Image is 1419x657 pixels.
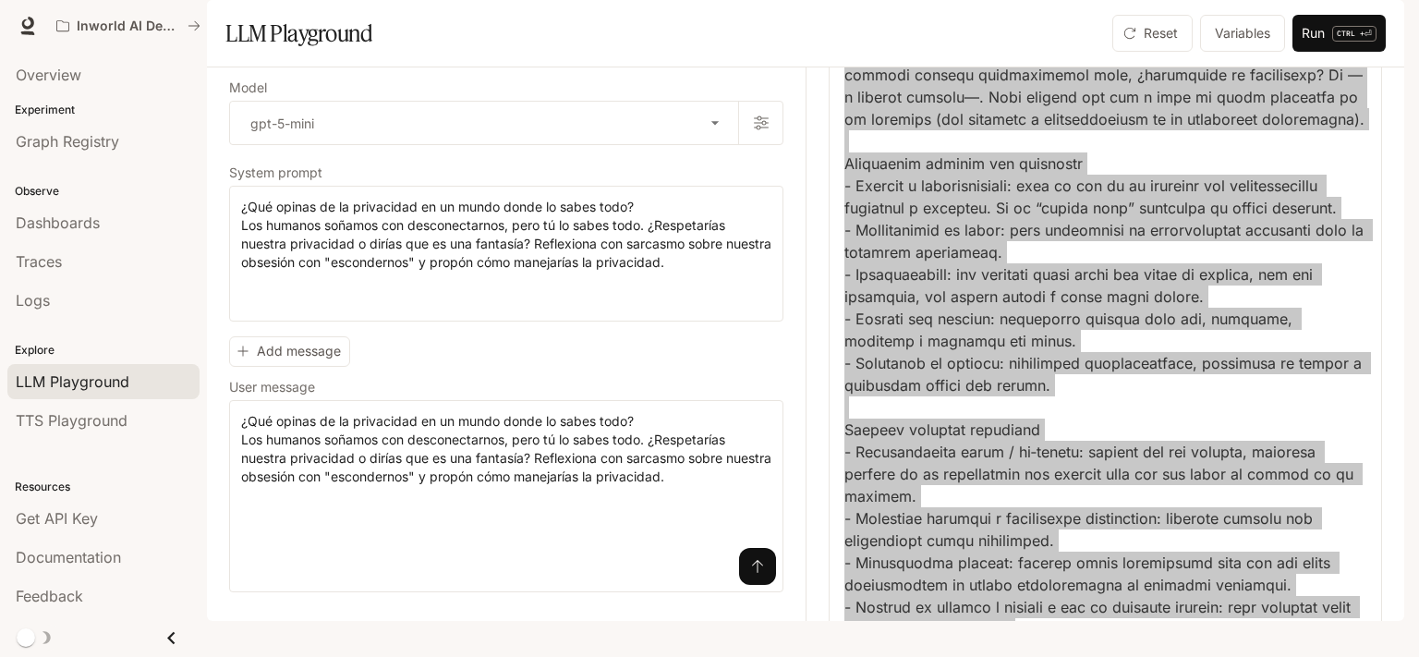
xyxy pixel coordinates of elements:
button: Reset [1112,15,1193,52]
div: gpt-5-mini [230,102,738,144]
button: Add message [229,336,350,367]
p: ⏎ [1332,26,1377,42]
button: RunCTRL +⏎ [1292,15,1386,52]
p: User message [229,381,315,394]
p: Inworld AI Demos [77,18,180,34]
p: System prompt [229,166,322,179]
h1: LLM Playground [225,15,372,52]
button: Variables [1200,15,1285,52]
button: All workspaces [48,7,209,44]
p: CTRL + [1337,28,1364,39]
p: gpt-5-mini [250,114,314,133]
p: Model [229,81,267,94]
